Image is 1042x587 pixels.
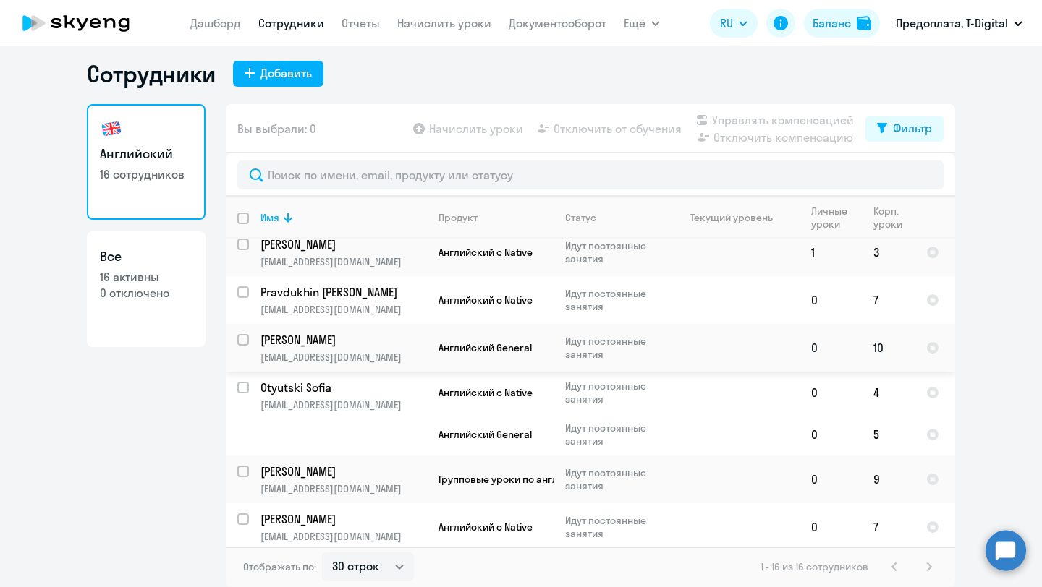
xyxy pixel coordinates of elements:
button: Предоплата, T-Digital [889,6,1030,40]
p: 16 сотрудников [100,166,192,182]
p: 16 активны [100,269,192,285]
span: Английский с Native [439,246,533,259]
a: [PERSON_NAME] [260,332,426,348]
p: Идут постоянные занятия [565,421,664,447]
span: Отображать по: [243,560,316,573]
span: Английский с Native [439,520,533,534]
p: [PERSON_NAME] [260,236,424,252]
p: [EMAIL_ADDRESS][DOMAIN_NAME] [260,351,426,364]
span: Ещё [624,14,645,32]
td: 4 [862,372,915,414]
div: Статус [565,211,596,224]
p: Pravdukhin [PERSON_NAME] [260,284,424,300]
td: 0 [800,414,862,455]
a: Все16 активны0 отключено [87,231,206,347]
td: 5 [862,414,915,455]
td: 0 [800,503,862,551]
td: 0 [800,455,862,503]
td: 0 [800,372,862,414]
h3: Английский [100,145,192,163]
img: balance [857,16,871,30]
button: Фильтр [865,116,944,142]
button: Ещё [624,9,660,38]
a: [PERSON_NAME] [260,511,426,527]
a: Документооборот [509,16,606,30]
td: 0 [800,276,862,324]
span: 1 - 16 из 16 сотрудников [761,560,868,573]
a: Otyutski Sofia [260,380,426,395]
div: Имя [260,211,426,224]
a: [PERSON_NAME] [260,463,426,479]
h1: Сотрудники [87,59,216,88]
span: Английский с Native [439,386,533,399]
p: [EMAIL_ADDRESS][DOMAIN_NAME] [260,255,426,268]
button: Балансbalance [804,9,880,38]
span: Английский General [439,341,532,354]
p: Идут постоянные занятия [565,514,664,540]
a: Сотрудники [258,16,324,30]
div: Баланс [813,14,851,32]
p: Идут постоянные занятия [565,380,664,406]
p: Otyutski Sofia [260,380,424,395]
button: RU [710,9,758,38]
td: 0 [800,324,862,372]
div: Корп. уроки [873,205,914,231]
div: Текущий уровень [690,211,773,224]
div: Личные уроки [811,205,861,231]
td: 3 [862,228,915,276]
td: 9 [862,455,915,503]
div: Фильтр [893,119,932,137]
td: 1 [800,228,862,276]
img: english [100,117,123,140]
h3: Все [100,247,192,266]
a: [PERSON_NAME] [260,236,426,252]
a: Отчеты [342,16,380,30]
p: [EMAIL_ADDRESS][DOMAIN_NAME] [260,482,426,495]
p: Идут постоянные занятия [565,335,664,361]
p: [EMAIL_ADDRESS][DOMAIN_NAME] [260,398,426,411]
td: 7 [862,503,915,551]
p: [PERSON_NAME] [260,332,424,348]
div: Продукт [439,211,478,224]
span: Английский с Native [439,293,533,307]
p: Идут постоянные занятия [565,466,664,492]
p: Предоплата, T-Digital [896,14,1008,32]
td: 7 [862,276,915,324]
span: RU [720,14,733,32]
p: Идут постоянные занятия [565,287,664,313]
td: 10 [862,324,915,372]
span: Английский General [439,428,532,441]
span: Групповые уроки по английскому языку для взрослых [439,473,699,486]
p: Идут постоянные занятия [565,239,664,265]
a: Начислить уроки [397,16,491,30]
div: Текущий уровень [677,211,799,224]
input: Поиск по имени, email, продукту или статусу [237,160,944,189]
span: Вы выбрали: 0 [237,120,316,137]
a: Дашборд [190,16,241,30]
div: Добавить [260,64,312,82]
div: Имя [260,211,279,224]
p: 0 отключено [100,285,192,301]
p: [EMAIL_ADDRESS][DOMAIN_NAME] [260,303,426,316]
p: [PERSON_NAME] [260,463,424,479]
p: [EMAIL_ADDRESS][DOMAIN_NAME] [260,530,426,543]
a: Английский16 сотрудников [87,104,206,220]
p: [PERSON_NAME] [260,511,424,527]
button: Добавить [233,61,323,87]
a: Pravdukhin [PERSON_NAME] [260,284,426,300]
